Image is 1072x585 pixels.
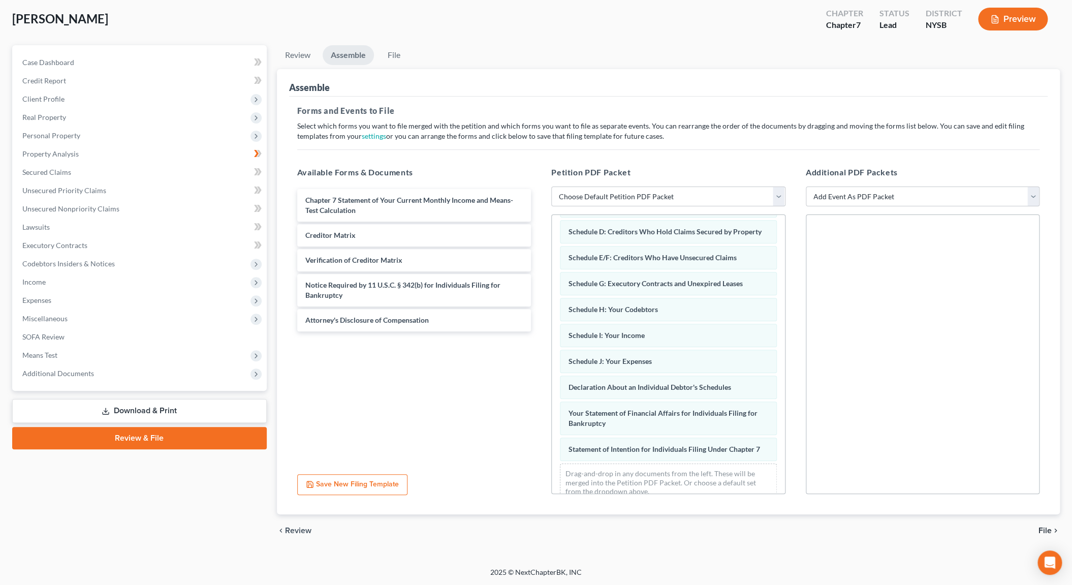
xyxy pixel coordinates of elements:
span: Client Profile [22,95,65,103]
p: Select which forms you want to file merged with the petition and which forms you want to file as ... [297,121,1040,141]
span: Attorney's Disclosure of Compensation [305,316,429,324]
span: Secured Claims [22,168,71,176]
span: Unsecured Nonpriority Claims [22,204,119,213]
div: Chapter [826,8,863,19]
a: SOFA Review [14,328,267,346]
span: Statement of Intention for Individuals Filing Under Chapter 7 [569,445,760,453]
span: Additional Documents [22,369,94,378]
span: Codebtors Insiders & Notices [22,259,115,268]
button: Save New Filing Template [297,474,407,496]
div: NYSB [925,19,962,31]
span: Property Analysis [22,149,79,158]
a: Assemble [323,45,374,65]
span: Executory Contracts [22,241,87,250]
span: Means Test [22,351,57,359]
div: Drag-and-drop in any documents from the left. These will be merged into the Petition PDF Packet. ... [560,464,777,502]
span: Declaration About an Individual Debtor's Schedules [569,383,731,391]
span: Creditor Matrix [305,231,356,239]
a: Credit Report [14,72,267,90]
span: Schedule J: Your Expenses [569,357,652,365]
span: Expenses [22,296,51,304]
span: [PERSON_NAME] [12,11,108,26]
span: Notice Required by 11 U.S.C. § 342(b) for Individuals Filing for Bankruptcy [305,281,500,299]
span: Schedule H: Your Codebtors [569,305,658,314]
div: Open Intercom Messenger [1037,550,1062,575]
h5: Forms and Events to File [297,105,1040,117]
a: Executory Contracts [14,236,267,255]
i: chevron_left [277,527,285,535]
div: Assemble [289,81,330,94]
span: Real Property [22,113,66,121]
button: Preview [978,8,1048,30]
h5: Available Forms & Documents [297,166,531,178]
span: Schedule I: Your Income [569,331,645,340]
a: Review [277,45,319,65]
h5: Additional PDF Packets [806,166,1040,178]
i: chevron_right [1052,527,1060,535]
a: Property Analysis [14,145,267,163]
span: File [1038,527,1052,535]
a: Unsecured Nonpriority Claims [14,200,267,218]
span: Petition PDF Packet [551,167,630,177]
span: 7 [856,20,860,29]
span: Verification of Creditor Matrix [305,256,402,264]
span: Credit Report [22,76,66,85]
span: Case Dashboard [22,58,74,67]
span: Schedule D: Creditors Who Hold Claims Secured by Property [569,227,762,236]
div: District [925,8,962,19]
span: Lawsuits [22,223,50,231]
span: Review [285,527,311,535]
a: settings [362,132,386,140]
span: Schedule G: Executory Contracts and Unexpired Leases [569,279,743,288]
span: Miscellaneous [22,314,68,323]
a: Download & Print [12,399,267,423]
div: Chapter [826,19,863,31]
span: Your Statement of Financial Affairs for Individuals Filing for Bankruptcy [569,409,758,427]
div: Lead [879,19,909,31]
span: SOFA Review [22,332,65,341]
a: Case Dashboard [14,53,267,72]
span: Income [22,278,46,286]
a: Review & File [12,427,267,449]
span: Schedule E/F: Creditors Who Have Unsecured Claims [569,253,737,262]
a: File [378,45,411,65]
span: Personal Property [22,131,80,140]
span: Unsecured Priority Claims [22,186,106,195]
span: Chapter 7 Statement of Your Current Monthly Income and Means-Test Calculation [305,196,513,214]
div: Status [879,8,909,19]
button: chevron_left Review [277,527,322,535]
a: Unsecured Priority Claims [14,181,267,200]
a: Secured Claims [14,163,267,181]
a: Lawsuits [14,218,267,236]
